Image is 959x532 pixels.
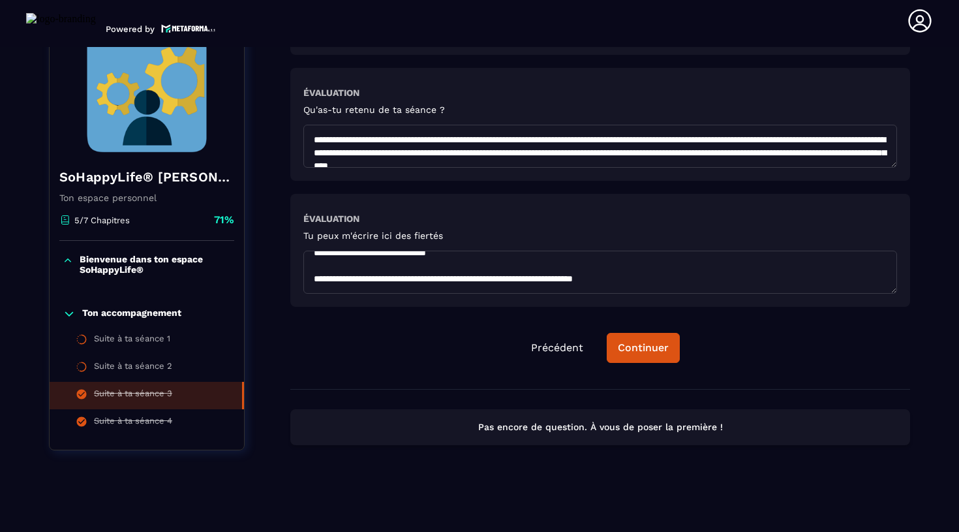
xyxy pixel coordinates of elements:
button: Continuer [607,333,680,363]
img: logo-branding [26,13,96,34]
p: Ton accompagnement [82,307,181,321]
h4: SoHappyLife® [PERSON_NAME] [59,168,234,186]
img: banner [59,27,234,158]
p: Ton espace personnel [59,193,234,203]
h5: Tu peux m'écrire ici des fiertés [303,230,443,241]
h5: Qu'as-tu retenu de ta séance ? [303,104,445,115]
p: Bienvenue dans ton espace SoHappyLife® [80,254,231,275]
p: 71% [214,213,234,227]
h6: Évaluation [303,213,359,224]
div: Suite à ta séance 2 [94,361,172,375]
img: logo [161,23,216,34]
p: Pas encore de question. À vous de poser la première ! [302,421,898,433]
div: Suite à ta séance 3 [94,388,172,403]
p: 5/7 Chapitres [74,215,130,225]
div: Continuer [618,341,669,354]
div: Suite à ta séance 1 [94,334,170,348]
p: Powered by [106,24,155,34]
h6: Évaluation [303,87,359,98]
button: Précédent [521,334,594,362]
div: Suite à ta séance 4 [94,416,172,430]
